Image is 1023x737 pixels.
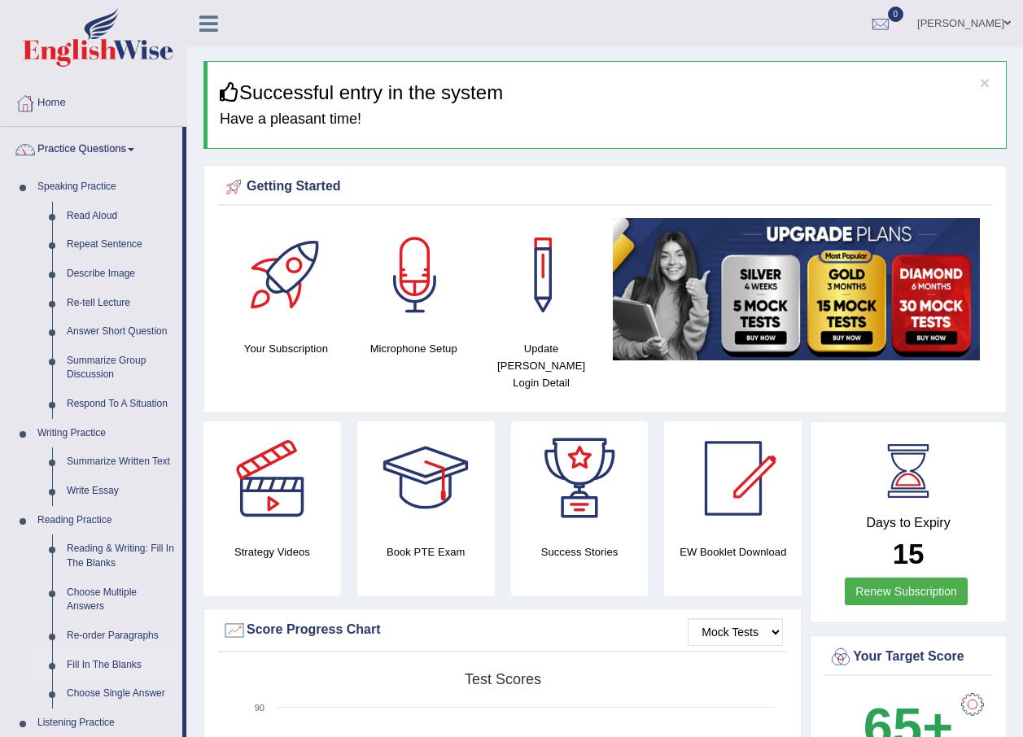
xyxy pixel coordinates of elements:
a: Respond To A Situation [59,390,182,419]
button: × [980,74,990,91]
a: Practice Questions [1,127,182,168]
a: Summarize Written Text [59,447,182,477]
span: 0 [888,7,904,22]
a: Re-order Paragraphs [59,621,182,651]
h4: Book PTE Exam [357,543,495,560]
img: small5.jpg [613,218,980,360]
h4: Have a pleasant time! [220,111,994,128]
a: Answer Short Question [59,317,182,347]
a: Choose Single Answer [59,679,182,709]
a: Read Aloud [59,202,182,231]
text: 90 [255,703,264,713]
a: Writing Practice [30,419,182,448]
a: Summarize Group Discussion [59,347,182,390]
a: Speaking Practice [30,172,182,202]
a: Re-tell Lecture [59,289,182,318]
div: Score Progress Chart [222,618,783,643]
a: Home [1,81,186,121]
h4: Update [PERSON_NAME] Login Detail [486,340,597,391]
a: Reading Practice [30,506,182,535]
tspan: Test scores [465,671,541,687]
b: 15 [893,538,925,569]
a: Describe Image [59,259,182,289]
h4: Microphone Setup [358,340,470,357]
a: Write Essay [59,477,182,506]
h4: Success Stories [511,543,649,560]
h4: Your Subscription [230,340,342,357]
h3: Successful entry in the system [220,82,994,103]
a: Reading & Writing: Fill In The Blanks [59,534,182,578]
div: Your Target Score [828,645,988,669]
h4: EW Booklet Download [664,543,802,560]
a: Fill In The Blanks [59,651,182,680]
h4: Days to Expiry [828,516,988,530]
a: Repeat Sentence [59,230,182,259]
a: Choose Multiple Answers [59,578,182,621]
h4: Strategy Videos [203,543,341,560]
a: Renew Subscription [845,578,968,605]
div: Getting Started [222,175,988,199]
